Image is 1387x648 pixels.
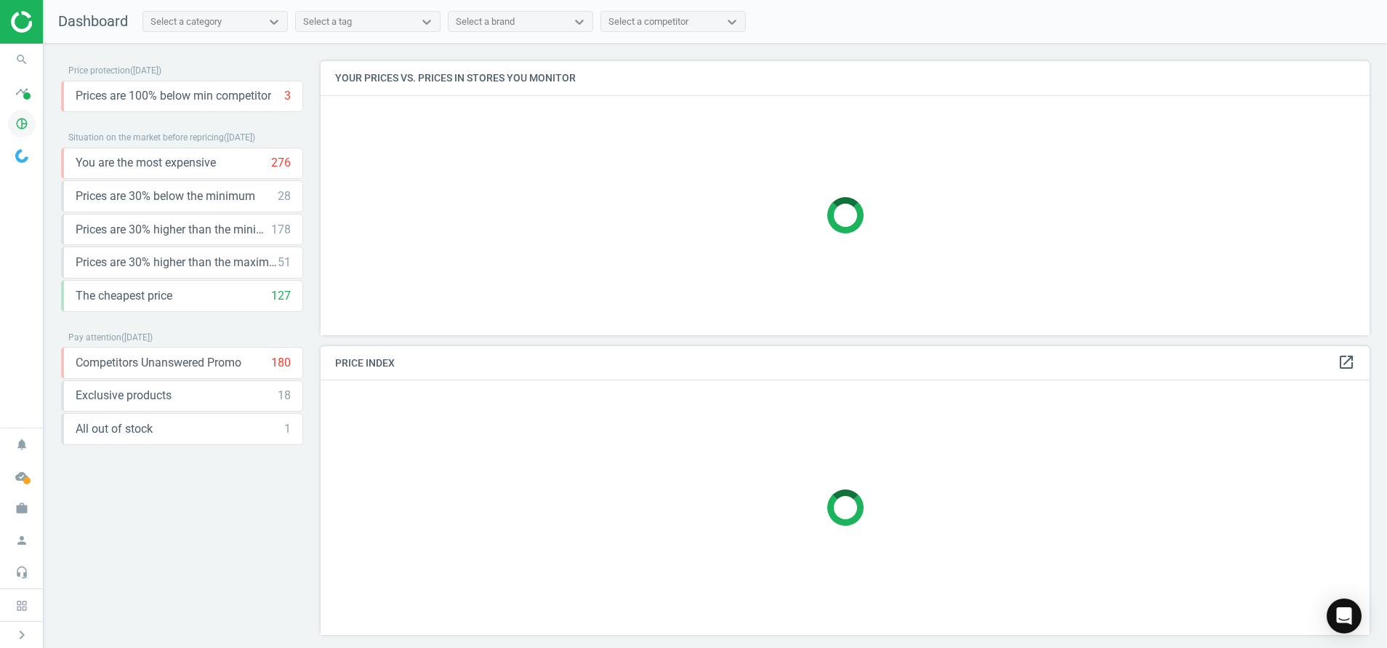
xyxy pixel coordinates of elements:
div: 28 [278,188,291,204]
div: 276 [271,155,291,171]
span: ( [DATE] ) [121,332,153,343]
div: 180 [271,355,291,371]
h4: Your prices vs. prices in stores you monitor [321,61,1370,95]
span: Situation on the market before repricing [68,132,224,143]
div: Select a tag [303,15,352,28]
span: You are the most expensive [76,155,216,171]
i: cloud_done [8,463,36,490]
i: headset_mic [8,559,36,586]
i: search [8,46,36,73]
div: Select a competitor [608,15,688,28]
a: open_in_new [1338,353,1355,372]
i: pie_chart_outlined [8,110,36,137]
span: Prices are 100% below min competitor [76,88,271,104]
div: 51 [278,255,291,271]
div: 178 [271,222,291,238]
i: work [8,495,36,522]
i: person [8,527,36,554]
span: ( [DATE] ) [130,65,161,76]
span: Pay attention [68,332,121,343]
div: Select a brand [456,15,515,28]
span: The cheapest price [76,288,172,304]
div: Select a category [150,15,222,28]
h4: Price Index [321,346,1370,380]
i: notifications [8,431,36,458]
img: wGWNvw8QSZomAAAAABJRU5ErkJggg== [15,149,28,163]
span: Exclusive products [76,388,172,404]
span: Prices are 30% higher than the maximal [76,255,278,271]
span: All out of stock [76,421,153,437]
span: Competitors Unanswered Promo [76,355,241,371]
i: open_in_new [1338,353,1355,371]
span: ( [DATE] ) [224,132,255,143]
button: chevron_right [4,625,40,644]
span: Dashboard [58,12,128,30]
div: Open Intercom Messenger [1327,599,1362,633]
i: chevron_right [13,626,31,644]
img: ajHJNr6hYgQAAAAASUVORK5CYII= [11,11,114,33]
i: timeline [8,78,36,105]
div: 127 [271,288,291,304]
div: 1 [284,421,291,437]
span: Price protection [68,65,130,76]
div: 3 [284,88,291,104]
span: Prices are 30% higher than the minimum [76,222,271,238]
div: 18 [278,388,291,404]
span: Prices are 30% below the minimum [76,188,255,204]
